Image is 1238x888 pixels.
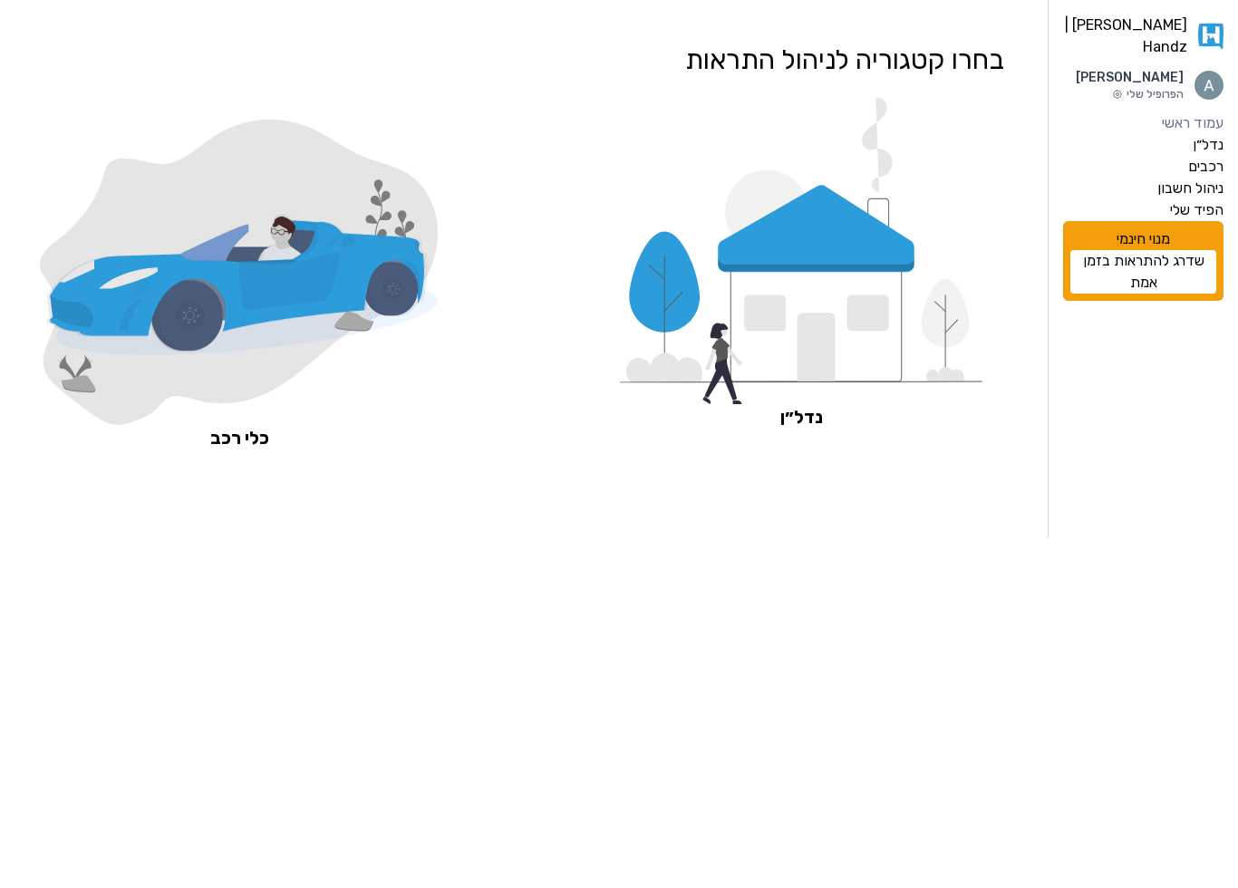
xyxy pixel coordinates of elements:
[1063,14,1223,58] a: [PERSON_NAME] | Handz
[1063,199,1223,221] a: הפיד שלי
[1063,134,1223,156] a: נדל״ן
[1076,87,1184,101] p: הפרופיל שלי
[40,120,439,450] a: כלי רכב
[620,98,982,472] a: נדל״ן
[1076,69,1184,87] p: [PERSON_NAME]
[1193,134,1223,156] label: נדל״ן
[1188,156,1223,178] label: רכבים
[1162,112,1223,134] label: עמוד ראשי
[1063,178,1223,199] a: ניהול חשבון
[1170,199,1223,221] label: הפיד שלי
[1063,156,1223,178] a: רכבים
[1194,71,1223,100] img: תמונת פרופיל
[1063,221,1223,301] div: מנוי חינמי
[1157,178,1223,199] label: ניהול חשבון
[620,404,982,430] span: נדל״ן
[1063,69,1223,101] a: תמונת פרופיל[PERSON_NAME]הפרופיל שלי
[1070,250,1216,294] a: שדרג להתראות בזמן אמת
[1063,112,1223,134] a: עמוד ראשי
[40,425,439,450] span: כלי רכב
